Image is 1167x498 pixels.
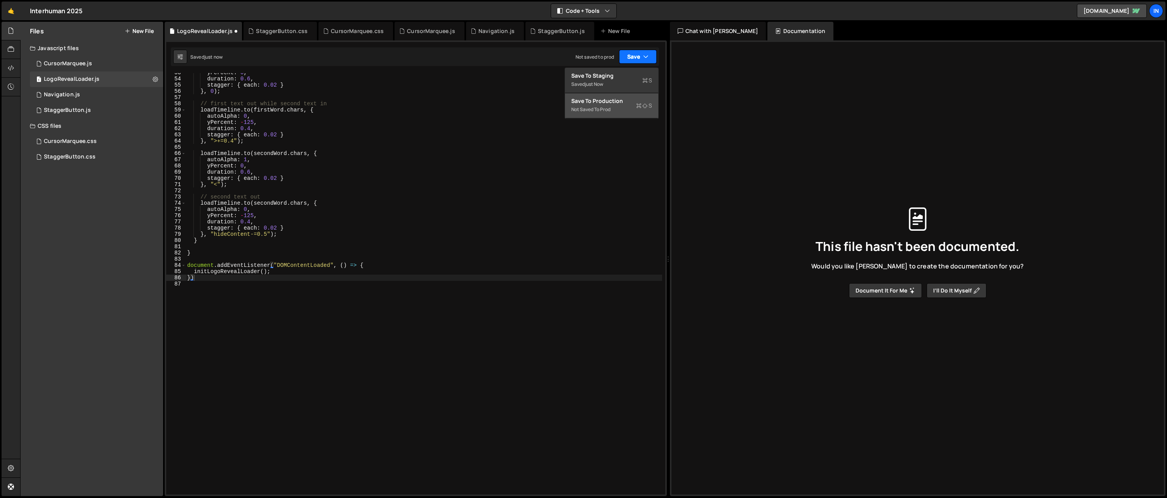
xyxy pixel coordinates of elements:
div: 73 [166,194,186,200]
div: 64 [166,138,186,144]
div: 78 [166,225,186,231]
div: 58 [166,101,186,107]
div: Interhuman 2025 [30,6,82,16]
div: 83 [166,256,186,262]
div: 68 [166,163,186,169]
div: 76 [166,212,186,219]
div: 87 [166,281,186,287]
div: 54 [166,76,186,82]
div: just now [204,54,223,60]
div: 61 [166,119,186,125]
div: CursorMarquee.css [331,27,384,35]
div: 60 [166,113,186,119]
div: Save to Staging [571,72,652,80]
div: 82 [166,250,186,256]
div: StaggerButton.css [44,153,96,160]
div: Not saved to prod [576,54,614,60]
button: Document it for me [849,283,922,298]
div: 16793/46310.css [30,149,163,165]
div: Navigation.js [478,27,515,35]
div: 79 [166,231,186,237]
div: 16793/45893.js [30,56,163,71]
div: StaggerButton.js [538,27,585,35]
button: Save to StagingS Savedjust now [565,68,658,93]
div: 62 [166,125,186,132]
div: LogoRevealLoader.js [44,76,99,83]
span: S [636,102,652,110]
button: New File [125,28,154,34]
div: 80 [166,237,186,244]
div: 55 [166,82,186,88]
div: 65 [166,144,186,150]
div: 72 [166,188,186,194]
div: 57 [166,94,186,101]
div: StaggerButton.js [44,107,91,114]
div: just now [585,81,603,87]
button: I’ll do it myself [927,283,986,298]
div: 70 [166,175,186,181]
div: 71 [166,181,186,188]
div: New File [600,27,633,35]
button: Save [619,50,657,64]
div: CursorMarquee.css [44,138,97,145]
div: Navigation.js [44,91,80,98]
div: 86 [166,275,186,281]
div: Javascript files [21,40,163,56]
div: 84 [166,262,186,268]
div: CursorMarquee.js [407,27,455,35]
div: LogoRevealLoader.js [177,27,233,35]
a: 🤙 [2,2,21,20]
button: Code + Tools [551,4,616,18]
div: 63 [166,132,186,138]
div: 81 [166,244,186,250]
div: Saved [190,54,223,60]
div: 75 [166,206,186,212]
div: Save to Production [571,97,652,105]
div: Documentation [767,22,833,40]
div: 59 [166,107,186,113]
a: In [1149,4,1163,18]
div: 85 [166,268,186,275]
div: CSS files [21,118,163,134]
div: StaggerButton.css [256,27,308,35]
div: 16793/45894.css [30,134,166,149]
span: S [642,77,652,84]
h2: Files [30,27,44,35]
a: [DOMAIN_NAME] [1077,4,1147,18]
button: Save to ProductionS Not saved to prod [565,93,658,118]
div: 56 [166,88,186,94]
div: 16793/46317.js [30,71,163,87]
div: CursorMarquee.js [44,60,92,67]
div: 74 [166,200,186,206]
div: 77 [166,219,186,225]
div: 16793/45891.js [30,87,163,103]
div: 66 [166,150,186,157]
span: Would you like [PERSON_NAME] to create the documentation for you? [811,262,1024,270]
div: Chat with [PERSON_NAME] [670,22,766,40]
div: 69 [166,169,186,175]
div: Not saved to prod [571,105,652,114]
div: 16793/45890.js [30,103,163,118]
span: 1 [37,77,41,83]
div: 67 [166,157,186,163]
div: Saved [571,80,652,89]
span: This file hasn't been documented. [816,240,1019,252]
